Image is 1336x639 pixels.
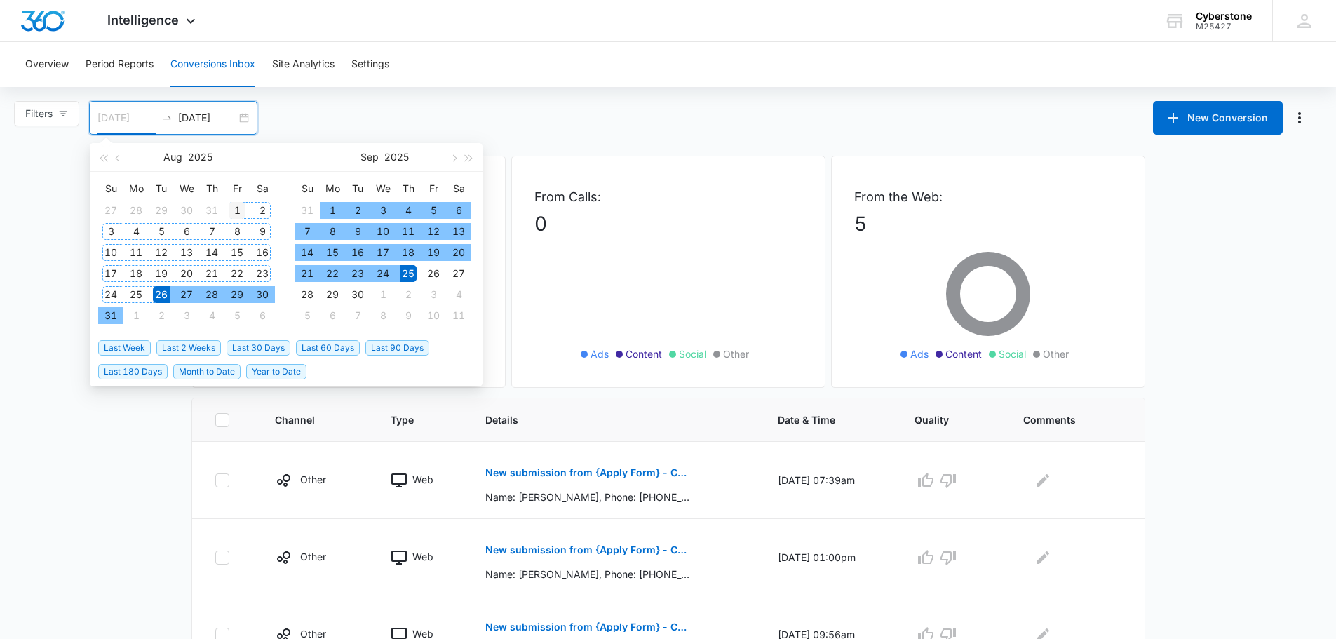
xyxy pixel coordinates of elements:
[391,412,431,427] span: Type
[178,307,195,324] div: 3
[450,223,467,240] div: 13
[102,286,119,303] div: 24
[421,284,446,305] td: 2025-10-03
[254,202,271,219] div: 2
[723,347,749,361] span: Other
[591,347,609,361] span: Ads
[102,223,119,240] div: 3
[149,200,174,221] td: 2025-07-29
[345,177,370,200] th: Tu
[178,202,195,219] div: 30
[174,305,199,326] td: 2025-09-03
[178,244,195,261] div: 13
[149,284,174,305] td: 2025-08-26
[320,221,345,242] td: 2025-09-08
[854,187,1122,206] p: From the Web:
[320,242,345,263] td: 2025-09-15
[199,263,224,284] td: 2025-08-21
[250,200,275,221] td: 2025-08-02
[300,472,326,487] p: Other
[128,265,144,282] div: 18
[349,307,366,324] div: 7
[224,200,250,221] td: 2025-08-01
[98,364,168,379] span: Last 180 Days
[450,202,467,219] div: 6
[349,202,366,219] div: 2
[123,177,149,200] th: Mo
[246,364,306,379] span: Year to Date
[98,242,123,263] td: 2025-08-10
[102,244,119,261] div: 10
[199,200,224,221] td: 2025-07-31
[324,307,341,324] div: 6
[349,286,366,303] div: 30
[446,284,471,305] td: 2025-10-04
[349,244,366,261] div: 16
[153,223,170,240] div: 5
[370,284,396,305] td: 2025-10-01
[370,305,396,326] td: 2025-10-08
[421,177,446,200] th: Fr
[299,286,316,303] div: 28
[153,202,170,219] div: 29
[229,223,245,240] div: 8
[128,244,144,261] div: 11
[425,202,442,219] div: 5
[161,112,173,123] span: to
[178,223,195,240] div: 6
[349,223,366,240] div: 9
[123,263,149,284] td: 2025-08-18
[299,307,316,324] div: 5
[25,42,69,87] button: Overview
[254,286,271,303] div: 30
[400,244,417,261] div: 18
[174,177,199,200] th: We
[446,242,471,263] td: 2025-09-20
[229,307,245,324] div: 5
[203,223,220,240] div: 7
[412,549,433,564] p: Web
[320,284,345,305] td: 2025-09-29
[224,221,250,242] td: 2025-08-08
[450,265,467,282] div: 27
[421,200,446,221] td: 2025-09-05
[400,223,417,240] div: 11
[174,284,199,305] td: 2025-08-27
[396,263,421,284] td: 2025-09-25
[485,412,724,427] span: Details
[250,177,275,200] th: Sa
[349,265,366,282] div: 23
[324,286,341,303] div: 29
[485,468,689,478] p: New submission from {Apply Form} - Cyberstone Security
[299,202,316,219] div: 31
[102,307,119,324] div: 31
[1153,101,1283,135] button: New Conversion
[254,265,271,282] div: 23
[854,209,1122,238] p: 5
[254,244,271,261] div: 16
[229,244,245,261] div: 15
[203,307,220,324] div: 4
[254,223,271,240] div: 9
[224,242,250,263] td: 2025-08-15
[450,244,467,261] div: 20
[250,284,275,305] td: 2025-08-30
[679,347,706,361] span: Social
[123,305,149,326] td: 2025-09-01
[400,286,417,303] div: 2
[1043,347,1069,361] span: Other
[224,177,250,200] th: Fr
[375,286,391,303] div: 1
[345,284,370,305] td: 2025-09-30
[98,263,123,284] td: 2025-08-17
[421,305,446,326] td: 2025-10-10
[345,263,370,284] td: 2025-09-23
[299,244,316,261] div: 14
[384,143,409,171] button: 2025
[370,242,396,263] td: 2025-09-17
[98,305,123,326] td: 2025-08-31
[999,347,1026,361] span: Social
[300,549,326,564] p: Other
[203,244,220,261] div: 14
[485,545,689,555] p: New submission from {Apply Form} - Cyberstone Security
